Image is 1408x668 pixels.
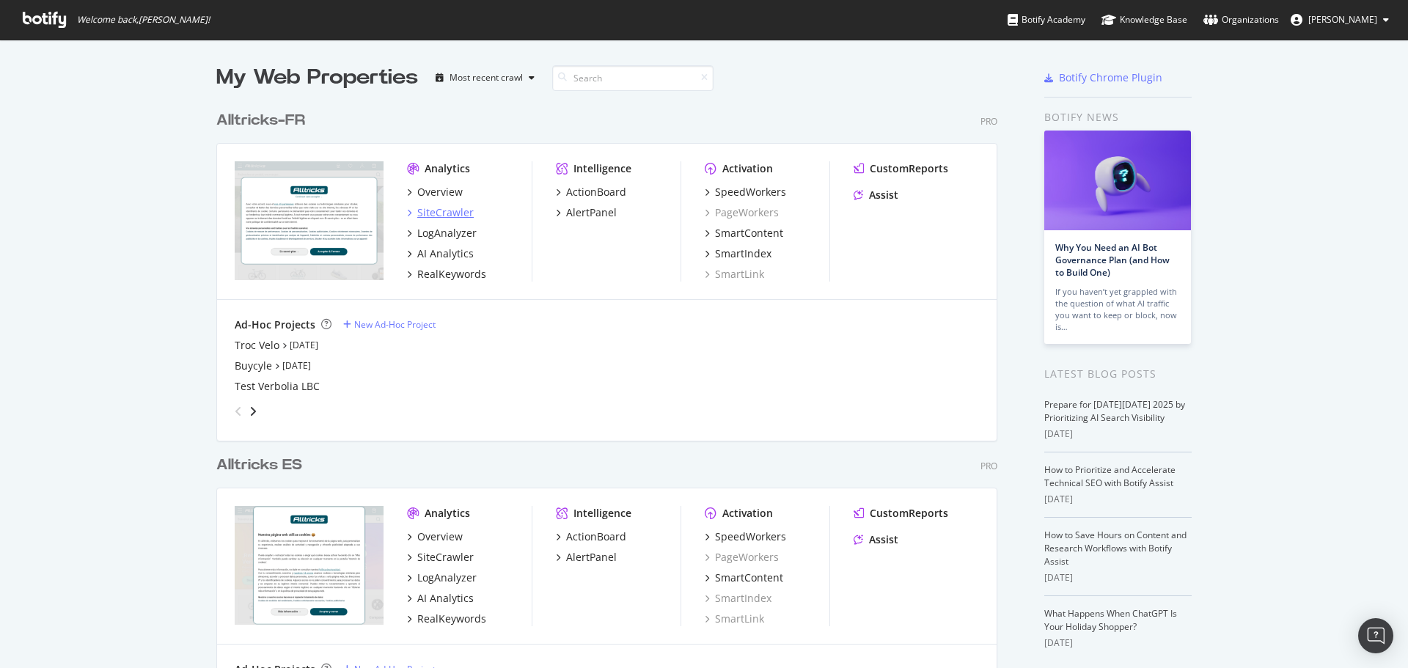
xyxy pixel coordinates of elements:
button: Most recent crawl [430,66,540,89]
a: LogAnalyzer [407,570,477,585]
a: RealKeywords [407,267,486,282]
a: Alltricks ES [216,455,308,476]
a: [DATE] [282,359,311,372]
img: alltricks.fr [235,161,384,280]
a: LogAnalyzer [407,226,477,241]
a: How to Save Hours on Content and Research Workflows with Botify Assist [1044,529,1187,568]
div: [DATE] [1044,636,1192,650]
div: RealKeywords [417,612,486,626]
div: Open Intercom Messenger [1358,618,1393,653]
div: SiteCrawler [417,205,474,220]
a: What Happens When ChatGPT Is Your Holiday Shopper? [1044,607,1177,633]
div: CustomReports [870,506,948,521]
div: SpeedWorkers [715,529,786,544]
div: Activation [722,506,773,521]
a: Assist [854,532,898,547]
a: CustomReports [854,161,948,176]
div: PageWorkers [705,205,779,220]
a: ActionBoard [556,185,626,199]
div: Overview [417,185,463,199]
div: AI Analytics [417,246,474,261]
div: Pro [980,115,997,128]
a: PageWorkers [705,550,779,565]
div: Analytics [425,506,470,521]
div: SmartIndex [715,246,771,261]
a: AlertPanel [556,205,617,220]
a: SmartIndex [705,591,771,606]
div: New Ad-Hoc Project [354,318,436,331]
a: SmartLink [705,267,764,282]
a: SmartIndex [705,246,771,261]
div: SmartContent [715,226,783,241]
a: Troc Velo [235,338,279,353]
a: SmartContent [705,226,783,241]
div: ActionBoard [566,185,626,199]
a: AlertPanel [556,550,617,565]
div: Most recent crawl [450,73,523,82]
div: LogAnalyzer [417,226,477,241]
div: [DATE] [1044,427,1192,441]
div: Ad-Hoc Projects [235,318,315,332]
a: How to Prioritize and Accelerate Technical SEO with Botify Assist [1044,463,1176,489]
input: Search [552,65,714,91]
div: RealKeywords [417,267,486,282]
div: AI Analytics [417,591,474,606]
a: Botify Chrome Plugin [1044,70,1162,85]
div: Botify Academy [1008,12,1085,27]
div: AlertPanel [566,550,617,565]
div: [DATE] [1044,571,1192,584]
a: CustomReports [854,506,948,521]
div: LogAnalyzer [417,570,477,585]
div: Analytics [425,161,470,176]
img: alltricks.es [235,506,384,625]
a: AI Analytics [407,246,474,261]
a: SpeedWorkers [705,529,786,544]
div: Botify Chrome Plugin [1059,70,1162,85]
div: AlertPanel [566,205,617,220]
div: Pro [980,460,997,472]
div: SmartContent [715,570,783,585]
div: angle-left [229,400,248,423]
a: AI Analytics [407,591,474,606]
div: [DATE] [1044,493,1192,506]
a: SmartContent [705,570,783,585]
a: Assist [854,188,898,202]
a: Test Verbolia LBC [235,379,320,394]
div: Activation [722,161,773,176]
div: Intelligence [573,161,631,176]
div: Botify news [1044,109,1192,125]
a: New Ad-Hoc Project [343,318,436,331]
div: Alltricks-FR [216,110,305,131]
div: SpeedWorkers [715,185,786,199]
a: Buycyle [235,359,272,373]
span: Antonin Anger [1308,13,1377,26]
div: Knowledge Base [1101,12,1187,27]
img: Why You Need an AI Bot Governance Plan (and How to Build One) [1044,131,1191,230]
a: Overview [407,185,463,199]
div: Latest Blog Posts [1044,366,1192,382]
a: SiteCrawler [407,205,474,220]
a: Overview [407,529,463,544]
div: Assist [869,532,898,547]
div: Organizations [1203,12,1279,27]
a: Alltricks-FR [216,110,311,131]
div: Assist [869,188,898,202]
div: If you haven’t yet grappled with the question of what AI traffic you want to keep or block, now is… [1055,286,1180,333]
div: SiteCrawler [417,550,474,565]
a: ActionBoard [556,529,626,544]
a: Why You Need an AI Bot Governance Plan (and How to Build One) [1055,241,1170,279]
a: Prepare for [DATE][DATE] 2025 by Prioritizing AI Search Visibility [1044,398,1185,424]
a: SiteCrawler [407,550,474,565]
div: Intelligence [573,506,631,521]
button: [PERSON_NAME] [1279,8,1401,32]
div: angle-right [248,404,258,419]
div: Alltricks ES [216,455,302,476]
a: SpeedWorkers [705,185,786,199]
div: CustomReports [870,161,948,176]
a: RealKeywords [407,612,486,626]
